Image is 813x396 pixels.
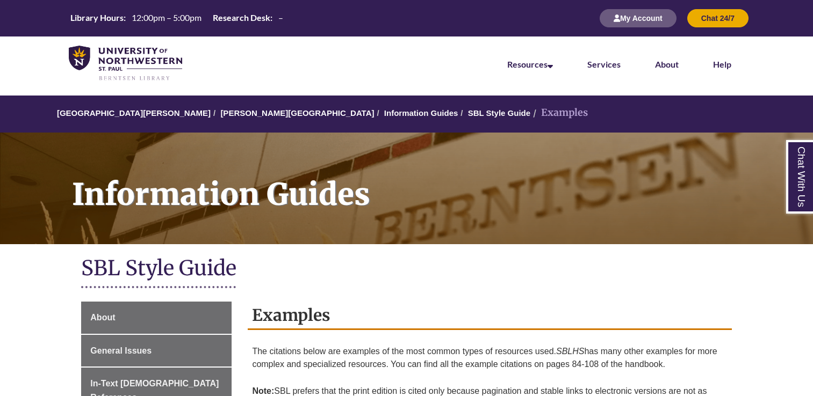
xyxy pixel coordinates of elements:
h1: SBL Style Guide [81,255,731,283]
a: About [655,59,679,69]
a: SBL Style Guide [468,108,530,118]
img: UNWSP Library Logo [69,46,182,82]
span: 12:00pm – 5:00pm [132,12,202,23]
span: General Issues [90,346,152,355]
h1: Information Guides [60,133,813,230]
a: Resources [507,59,553,69]
span: About [90,313,115,322]
a: [GEOGRAPHIC_DATA][PERSON_NAME] [57,108,211,118]
span: – [278,12,283,23]
button: My Account [600,9,677,27]
a: About [81,302,232,334]
a: Information Guides [384,108,458,118]
button: Chat 24/7 [687,9,749,27]
em: SBLHS [556,347,584,356]
a: Help [713,59,731,69]
th: Research Desk: [208,12,274,24]
a: Chat 24/7 [687,13,749,23]
table: Hours Today [66,12,287,24]
a: My Account [600,13,677,23]
strong: Note: [252,386,274,395]
a: Services [587,59,621,69]
th: Library Hours: [66,12,127,24]
a: [PERSON_NAME][GEOGRAPHIC_DATA] [220,108,374,118]
h2: Examples [248,302,731,330]
a: General Issues [81,335,232,367]
p: The citations below are examples of the most common types of resources used. has many other examp... [252,341,727,375]
li: Examples [530,105,588,121]
a: Hours Today [66,12,287,25]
